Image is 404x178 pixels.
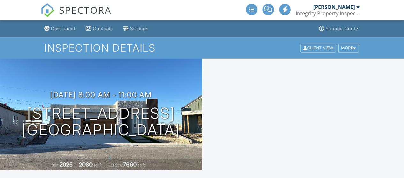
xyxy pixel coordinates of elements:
[109,163,122,167] span: Lot Size
[42,23,78,35] a: Dashboard
[296,10,360,17] div: Integrity Property Inspections
[138,163,146,167] span: sq.ft.
[44,42,359,53] h1: Inspection Details
[83,23,116,35] a: Contacts
[316,23,362,35] a: Support Center
[313,4,355,10] div: [PERSON_NAME]
[59,3,111,17] span: SPECTORA
[326,26,360,31] div: Support Center
[300,45,338,50] a: Client View
[41,3,55,17] img: The Best Home Inspection Software - Spectora
[301,44,336,52] div: Client View
[50,90,152,99] h3: [DATE] 8:00 am - 11:00 am
[338,44,359,52] div: More
[93,26,113,31] div: Contacts
[121,23,151,35] a: Settings
[51,163,58,167] span: Built
[79,161,93,168] div: 2080
[59,161,73,168] div: 2025
[22,105,180,139] h1: [STREET_ADDRESS] [GEOGRAPHIC_DATA]
[41,9,111,22] a: SPECTORA
[51,26,75,31] div: Dashboard
[130,26,149,31] div: Settings
[123,161,137,168] div: 7660
[94,163,103,167] span: sq. ft.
